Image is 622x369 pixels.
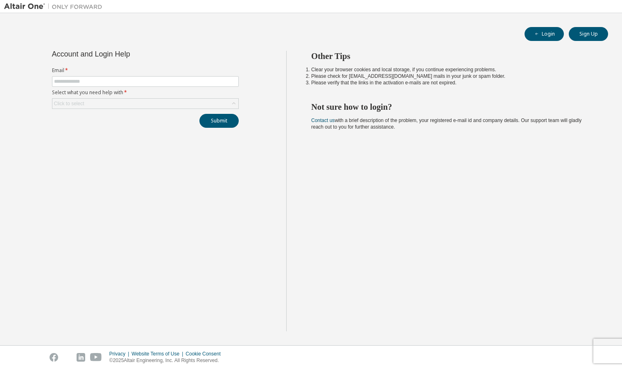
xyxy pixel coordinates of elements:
label: Email [52,67,239,74]
img: Altair One [4,2,106,11]
h2: Not sure how to login? [311,102,593,112]
div: Account and Login Help [52,51,201,57]
span: with a brief description of the problem, your registered e-mail id and company details. Our suppo... [311,118,581,130]
p: © 2025 Altair Engineering, Inc. All Rights Reserved. [109,357,226,364]
a: Contact us [311,118,335,123]
div: Privacy [109,351,131,357]
li: Please check for [EMAIL_ADDRESS][DOMAIN_NAME] mails in your junk or spam folder. [311,73,593,79]
div: Click to select [52,99,238,109]
h2: Other Tips [311,51,593,61]
button: Sign Up [569,27,608,41]
img: youtube.svg [90,353,102,362]
button: Login [525,27,564,41]
img: facebook.svg [50,353,58,362]
div: Cookie Consent [185,351,225,357]
div: Click to select [54,100,84,107]
div: Website Terms of Use [131,351,185,357]
label: Select what you need help with [52,89,239,96]
li: Please verify that the links in the activation e-mails are not expired. [311,79,593,86]
img: linkedin.svg [77,353,85,362]
li: Clear your browser cookies and local storage, if you continue experiencing problems. [311,66,593,73]
button: Submit [199,114,239,128]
